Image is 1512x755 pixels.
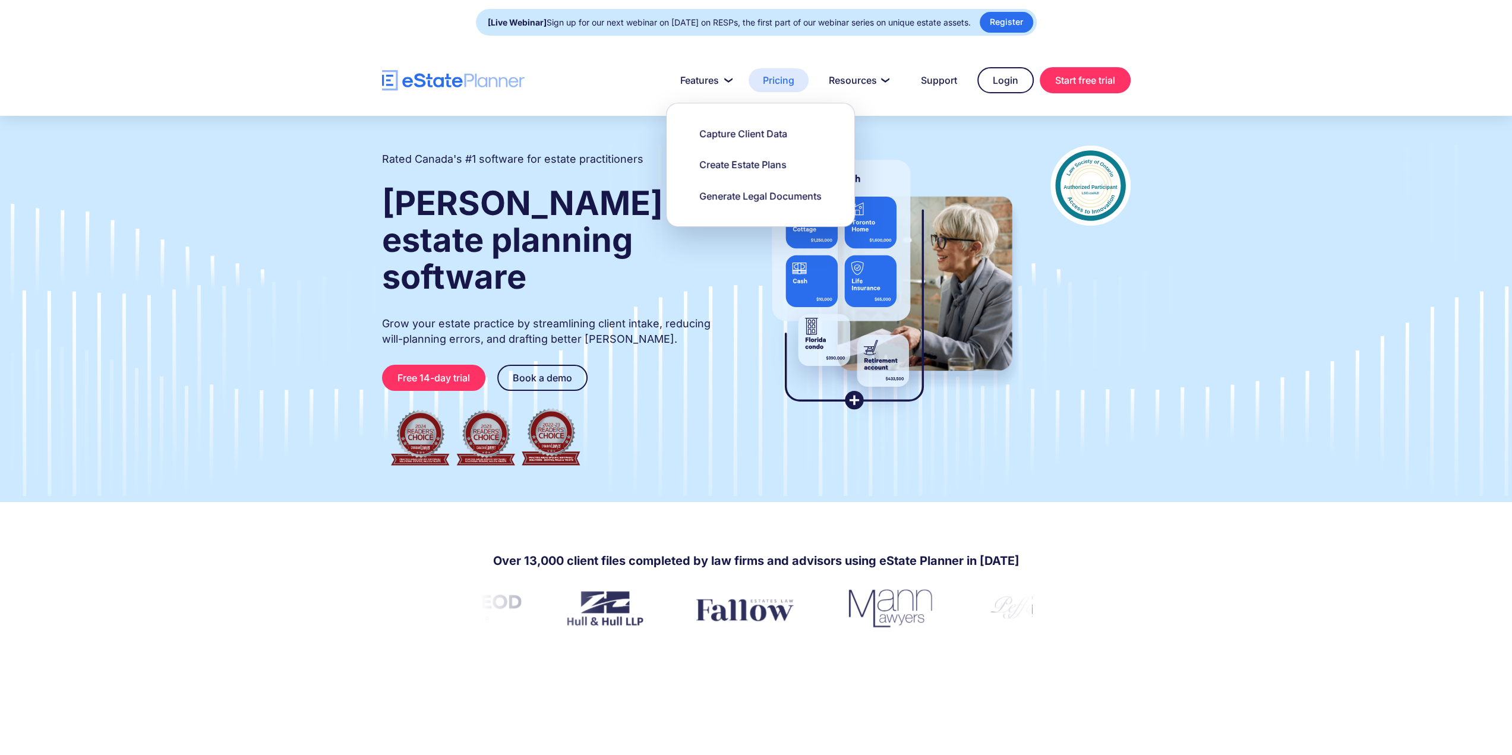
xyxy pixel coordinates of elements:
[382,151,643,167] h2: Rated Canada's #1 software for estate practitioners
[488,17,547,27] strong: [Live Webinar]
[684,152,801,177] a: Create Estate Plans
[684,184,837,209] a: Generate Legal Documents
[749,68,809,92] a: Pricing
[488,14,971,31] div: Sign up for our next webinar on [DATE] on RESPs, the first part of our webinar series on unique e...
[382,183,732,297] strong: [PERSON_NAME] and estate planning software
[382,70,525,91] a: home
[666,68,743,92] a: Features
[382,365,485,391] a: Free 14-day trial
[907,68,971,92] a: Support
[757,146,1027,425] img: estate planner showing wills to their clients, using eState Planner, a leading estate planning so...
[382,316,734,347] p: Grow your estate practice by streamlining client intake, reducing will-planning errors, and draft...
[493,552,1019,569] h4: Over 13,000 client files completed by law firms and advisors using eState Planner in [DATE]
[980,12,1033,33] a: Register
[699,127,787,140] div: Capture Client Data
[815,68,901,92] a: Resources
[684,121,802,146] a: Capture Client Data
[699,158,787,171] div: Create Estate Plans
[1040,67,1131,93] a: Start free trial
[699,189,822,203] div: Generate Legal Documents
[497,365,588,391] a: Book a demo
[977,67,1034,93] a: Login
